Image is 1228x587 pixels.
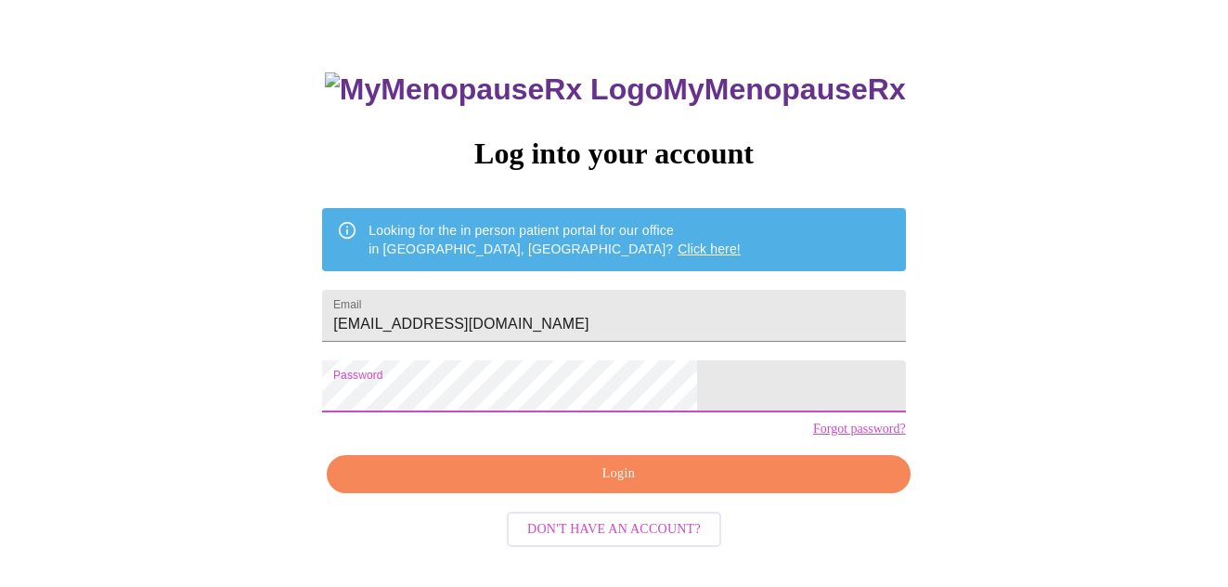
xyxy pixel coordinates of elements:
[813,422,906,437] a: Forgot password?
[325,72,906,107] h3: MyMenopauseRx
[507,512,721,548] button: Don't have an account?
[325,72,663,107] img: MyMenopauseRx Logo
[502,520,726,536] a: Don't have an account?
[368,214,741,266] div: Looking for the in person patient portal for our office in [GEOGRAPHIC_DATA], [GEOGRAPHIC_DATA]?
[678,241,741,256] a: Click here!
[327,455,910,493] button: Login
[322,137,905,171] h3: Log into your account
[527,518,701,541] span: Don't have an account?
[348,463,888,486] span: Login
